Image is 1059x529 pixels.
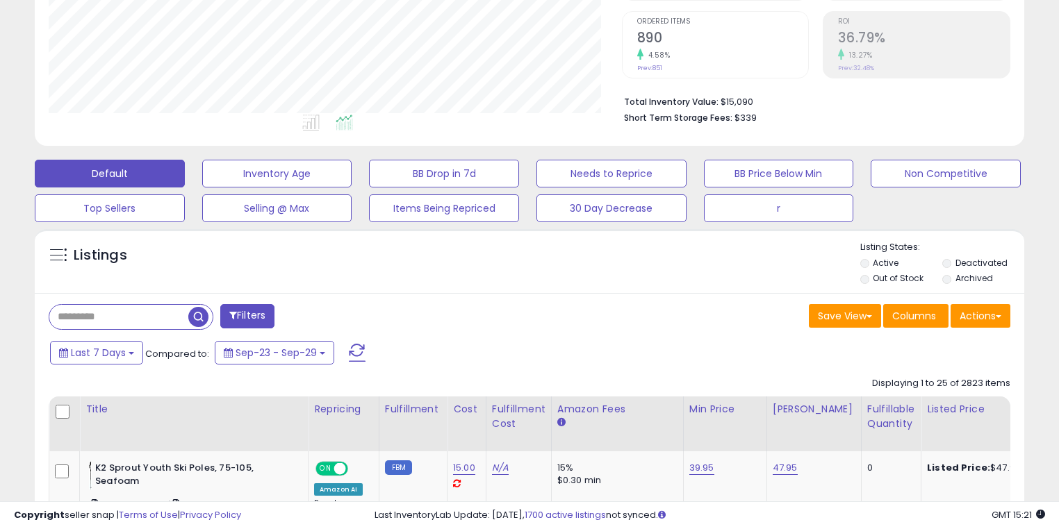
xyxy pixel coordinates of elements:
[35,194,185,222] button: Top Sellers
[314,483,363,496] div: Amazon AI
[883,304,949,328] button: Columns
[369,194,519,222] button: Items Being Repriced
[951,304,1010,328] button: Actions
[453,461,475,475] a: 15.00
[492,402,545,431] div: Fulfillment Cost
[809,304,881,328] button: Save View
[119,508,178,521] a: Terms of Use
[689,461,714,475] a: 39.95
[14,509,241,522] div: seller snap | |
[314,402,373,417] div: Repricing
[704,194,854,222] button: r
[236,346,317,360] span: Sep-23 - Sep-29
[838,64,874,72] small: Prev: 32.48%
[202,194,352,222] button: Selling @ Max
[385,402,441,417] div: Fulfillment
[145,347,209,360] span: Compared to:
[624,92,1000,109] li: $15,090
[872,377,1010,390] div: Displaying 1 to 25 of 2823 items
[892,309,936,323] span: Columns
[453,402,480,417] div: Cost
[369,160,519,187] button: BB Drop in 7d
[773,402,855,417] div: [PERSON_NAME]
[375,509,1045,522] div: Last InventoryLab Update: [DATE], not synced.
[867,462,910,474] div: 0
[492,461,509,475] a: N/A
[71,346,126,360] span: Last 7 Days
[557,402,678,417] div: Amazon Fees
[317,463,334,475] span: ON
[734,111,757,124] span: $339
[202,160,352,187] button: Inventory Age
[624,96,719,108] b: Total Inventory Value:
[557,474,673,487] div: $0.30 min
[180,508,241,521] a: Privacy Policy
[346,463,368,475] span: OFF
[689,402,761,417] div: Min Price
[955,272,993,284] label: Archived
[624,112,732,124] b: Short Term Storage Fees:
[85,402,302,417] div: Title
[955,257,1008,269] label: Deactivated
[643,50,671,60] small: 4.58%
[637,30,809,49] h2: 890
[773,461,798,475] a: 47.95
[50,341,143,364] button: Last 7 Days
[637,64,662,72] small: Prev: 851
[536,160,687,187] button: Needs to Reprice
[95,462,264,491] b: K2 Sprout Youth Ski Poles, 75-105, Seafoam
[927,402,1047,417] div: Listed Price
[873,272,923,284] label: Out of Stock
[35,160,185,187] button: Default
[992,508,1045,521] span: 2025-10-7 15:21 GMT
[525,508,606,521] a: 1700 active listings
[927,461,990,474] b: Listed Price:
[873,257,898,269] label: Active
[838,30,1010,49] h2: 36.79%
[74,246,127,265] h5: Listings
[860,241,1025,254] p: Listing States:
[557,417,566,429] small: Amazon Fees.
[385,460,412,475] small: FBM
[14,508,65,521] strong: Copyright
[871,160,1021,187] button: Non Competitive
[557,462,673,474] div: 15%
[867,402,915,431] div: Fulfillable Quantity
[215,341,334,364] button: Sep-23 - Sep-29
[704,160,854,187] button: BB Price Below Min
[89,462,92,489] img: 11-NAUQ9VcL._SL40_.jpg
[844,50,872,60] small: 13.27%
[838,18,1010,26] span: ROI
[536,194,687,222] button: 30 Day Decrease
[220,304,274,328] button: Filters
[637,18,809,26] span: Ordered Items
[927,462,1042,474] div: $47.95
